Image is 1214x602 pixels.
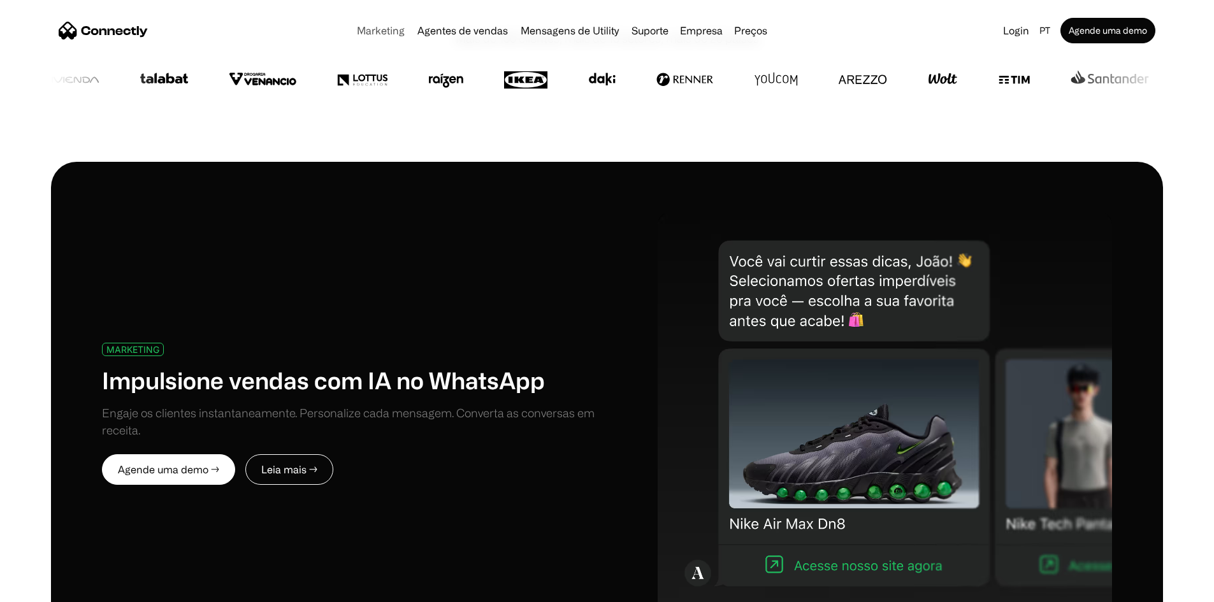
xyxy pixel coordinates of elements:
div: pt [1039,22,1050,39]
a: Agende uma demo → [102,454,235,485]
div: Empresa [680,22,723,39]
a: Agende uma demo [1060,18,1155,43]
h1: Impulsione vendas com IA no WhatsApp [102,366,545,394]
div: MARKETING [106,345,159,354]
div: pt [1034,22,1058,39]
a: Agentes de vendas [412,25,513,36]
a: Login [998,22,1034,39]
a: Mensagens de Utility [516,25,624,36]
a: Suporte [626,25,674,36]
aside: Language selected: Português (Brasil) [13,578,76,598]
ul: Language list [25,580,76,598]
a: Leia mais → [245,454,333,485]
a: Preços [729,25,772,36]
a: home [59,21,148,40]
div: Engaje os clientes instantaneamente. Personalize cada mensagem. Converta as conversas em receita. [102,405,607,439]
a: Marketing [352,25,410,36]
div: Empresa [676,22,726,39]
